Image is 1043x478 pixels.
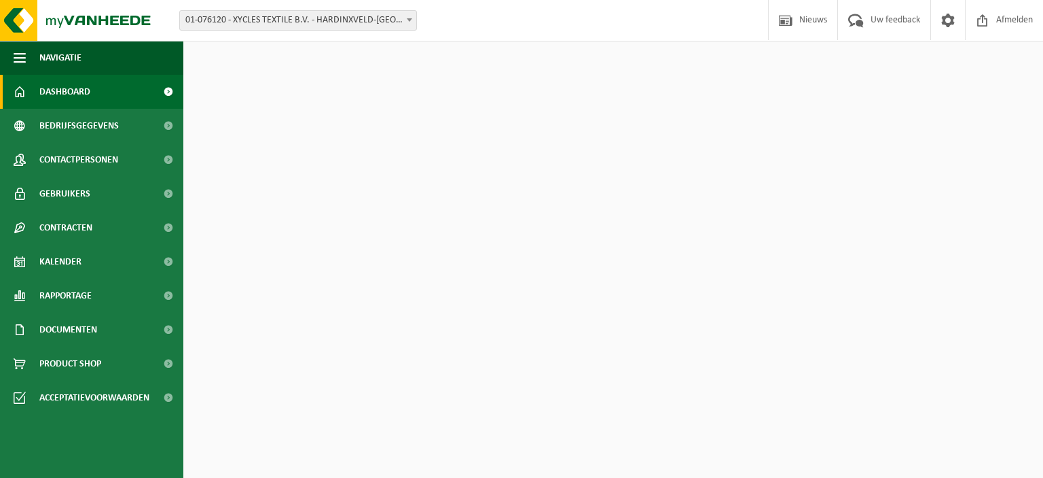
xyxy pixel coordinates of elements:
span: Kalender [39,245,81,279]
span: Gebruikers [39,177,90,211]
span: Bedrijfsgegevens [39,109,119,143]
span: Acceptatievoorwaarden [39,381,149,415]
span: Rapportage [39,279,92,313]
span: Contactpersonen [39,143,118,177]
span: Dashboard [39,75,90,109]
span: Documenten [39,313,97,347]
span: Product Shop [39,347,101,381]
span: 01-076120 - XYCLES TEXTILE B.V. - HARDINXVELD-GIESSENDAM [180,11,416,30]
span: Contracten [39,211,92,245]
span: Navigatie [39,41,81,75]
span: 01-076120 - XYCLES TEXTILE B.V. - HARDINXVELD-GIESSENDAM [179,10,417,31]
